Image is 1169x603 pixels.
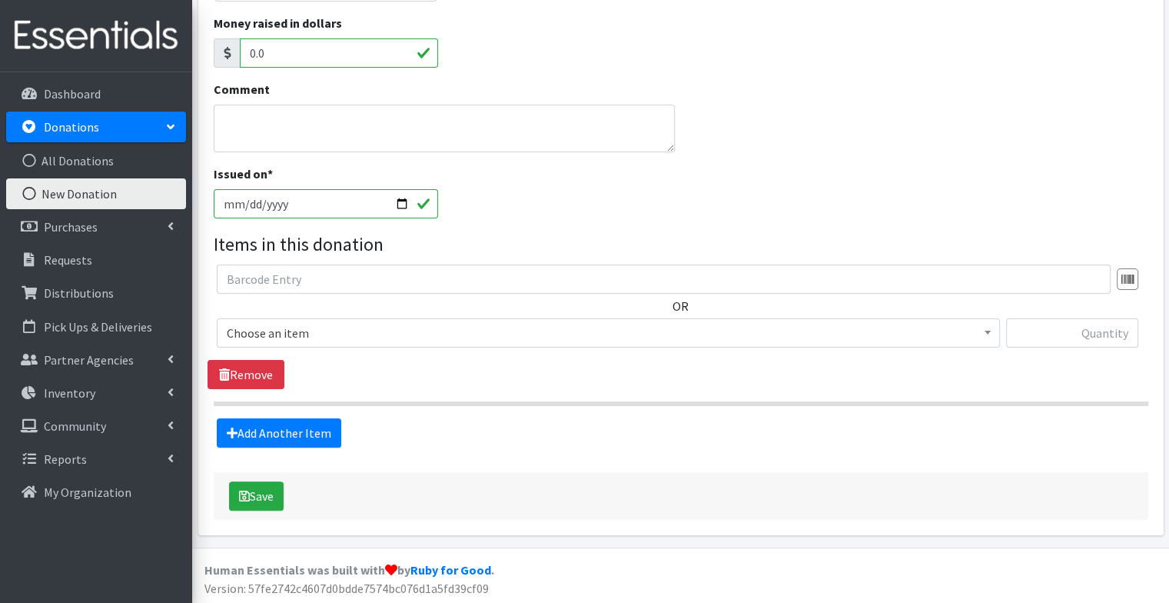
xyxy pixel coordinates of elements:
input: Quantity [1006,318,1138,348]
p: Reports [44,451,87,467]
abbr: required [267,166,273,182]
a: Community [6,411,186,441]
p: Partner Agencies [44,352,134,368]
a: Partner Agencies [6,345,186,375]
label: Money raised in dollars [214,14,342,32]
a: Purchases [6,212,186,242]
span: Version: 57fe2742c4607d0bdde7574bc076d1a5fd39cf09 [204,581,489,596]
strong: Human Essentials was built with by . [204,562,494,578]
a: Donations [6,112,186,142]
p: Distributions [44,285,114,301]
p: Inventory [44,385,95,401]
a: All Donations [6,145,186,176]
a: Add Another Item [217,418,341,448]
p: My Organization [44,485,131,500]
p: Pick Ups & Deliveries [44,319,152,335]
a: Inventory [6,378,186,408]
a: Ruby for Good [410,562,491,578]
label: Comment [214,80,270,98]
img: HumanEssentials [6,10,186,62]
label: OR [673,297,689,315]
input: Barcode Entry [217,265,1111,294]
a: Reports [6,444,186,475]
a: Remove [208,360,284,389]
a: Distributions [6,278,186,308]
button: Save [229,481,284,511]
a: My Organization [6,477,186,508]
a: Requests [6,245,186,275]
p: Requests [44,252,92,268]
legend: Items in this donation [214,231,1148,258]
p: Donations [44,119,99,135]
a: Dashboard [6,78,186,109]
p: Community [44,418,106,434]
a: New Donation [6,178,186,209]
p: Dashboard [44,86,101,102]
a: Pick Ups & Deliveries [6,311,186,342]
label: Issued on [214,165,273,183]
p: Purchases [44,219,98,235]
span: Choose an item [217,318,1000,348]
span: Choose an item [227,322,990,344]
